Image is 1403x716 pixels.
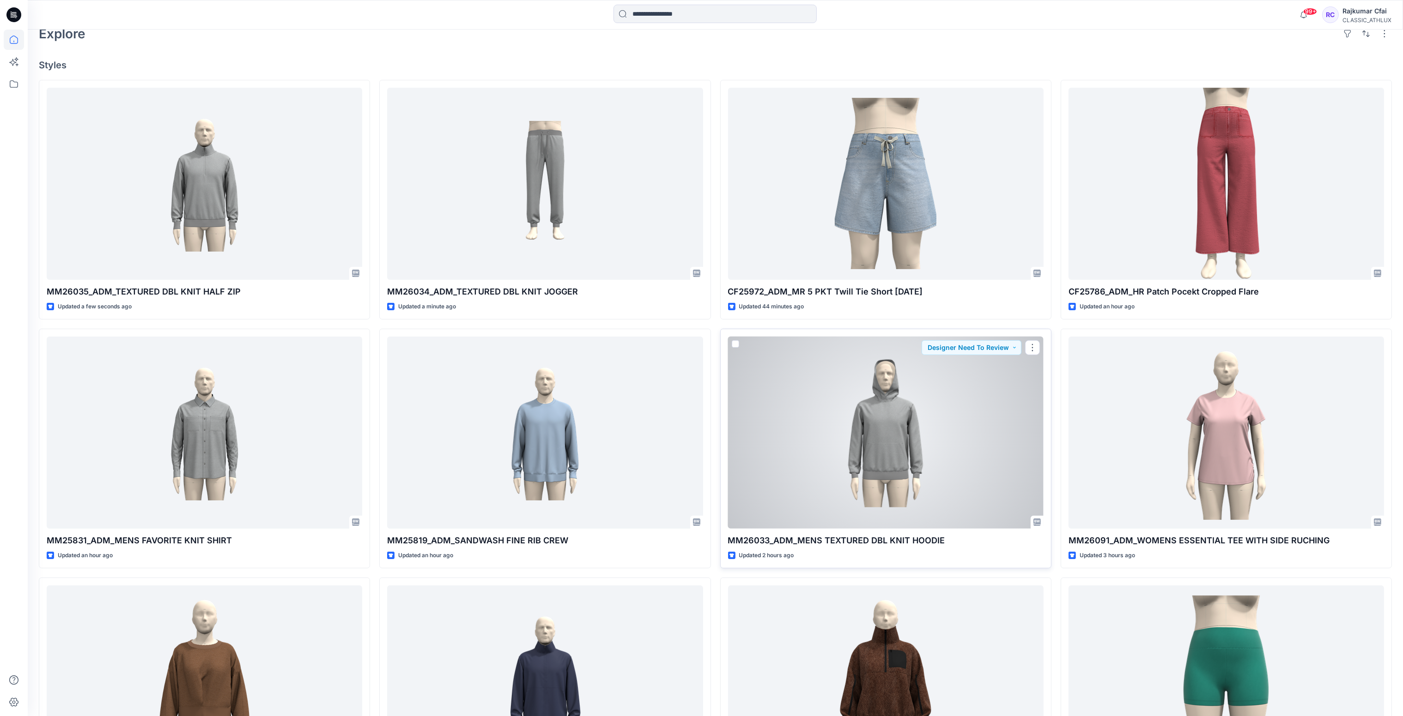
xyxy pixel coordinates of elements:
[1303,8,1317,15] span: 99+
[47,285,362,298] p: MM26035_ADM_TEXTURED DBL KNIT HALF ZIP
[728,88,1044,280] a: CF25972_ADM_MR 5 PKT Twill Tie Short 01SEP25
[47,337,362,529] a: MM25831_ADM_MENS FAVORITE KNIT SHIRT
[728,337,1044,529] a: MM26033_ADM_MENS TEXTURED DBL KNIT HOODIE
[1069,337,1384,529] a: MM26091_ADM_WOMENS ESSENTIAL TEE WITH SIDE RUCHING
[58,551,113,560] p: Updated an hour ago
[1080,302,1135,312] p: Updated an hour ago
[387,285,703,298] p: MM26034_ADM_TEXTURED DBL KNIT JOGGER
[47,534,362,547] p: MM25831_ADM_MENS FAVORITE KNIT SHIRT
[398,551,453,560] p: Updated an hour ago
[739,302,804,312] p: Updated 44 minutes ago
[398,302,456,312] p: Updated a minute ago
[1342,6,1391,17] div: Rajkumar Cfai
[1069,88,1384,280] a: CF25786_ADM_HR Patch Pocekt Cropped Flare
[1342,17,1391,24] div: CLASSIC_ATHLUX
[387,88,703,280] a: MM26034_ADM_TEXTURED DBL KNIT JOGGER
[387,337,703,529] a: MM25819_ADM_SANDWASH FINE RIB CREW
[1069,534,1384,547] p: MM26091_ADM_WOMENS ESSENTIAL TEE WITH SIDE RUCHING
[728,285,1044,298] p: CF25972_ADM_MR 5 PKT Twill Tie Short [DATE]
[1080,551,1135,560] p: Updated 3 hours ago
[1322,6,1339,23] div: RC
[728,534,1044,547] p: MM26033_ADM_MENS TEXTURED DBL KNIT HOODIE
[387,534,703,547] p: MM25819_ADM_SANDWASH FINE RIB CREW
[39,26,85,41] h2: Explore
[739,551,794,560] p: Updated 2 hours ago
[1069,285,1384,298] p: CF25786_ADM_HR Patch Pocekt Cropped Flare
[58,302,132,312] p: Updated a few seconds ago
[47,88,362,280] a: MM26035_ADM_TEXTURED DBL KNIT HALF ZIP
[39,60,1392,71] h4: Styles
